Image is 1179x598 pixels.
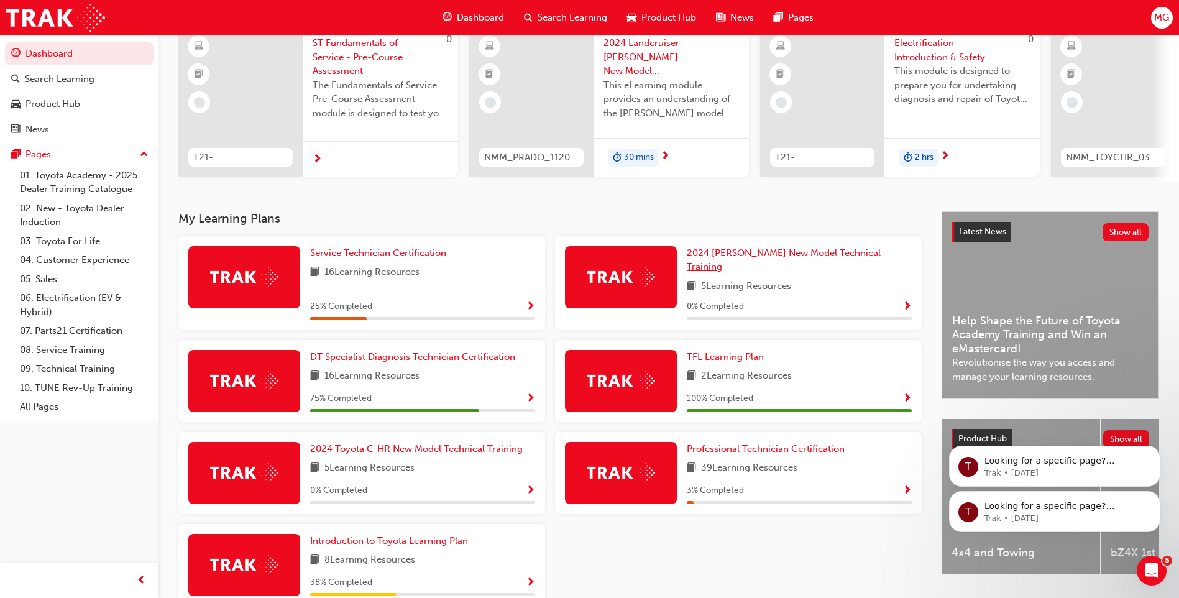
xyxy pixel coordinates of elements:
a: News [5,118,154,141]
img: Trak [587,267,655,287]
a: Introduction to Toyota Learning Plan [310,534,473,548]
img: Trak [587,371,655,390]
span: 5 Learning Resources [701,279,791,295]
a: 02. New - Toyota Dealer Induction [15,199,154,232]
span: learningResourceType_ELEARNING-icon [195,39,203,55]
span: 5 Learning Resources [324,461,415,476]
span: guage-icon [443,10,452,25]
span: DT Specialist Diagnosis Technician Certification [310,351,515,362]
div: News [25,122,49,137]
span: Show Progress [526,393,535,405]
span: 0 [446,34,452,45]
span: NMM_PRADO_112024_MODULE_1 [484,150,579,165]
span: duration-icon [904,150,912,166]
span: Introduction to Toyota Learning Plan [310,535,468,546]
span: search-icon [524,10,533,25]
span: book-icon [687,279,696,295]
span: 2 Learning Resources [701,369,792,384]
button: Show Progress [526,483,535,499]
a: 04. Customer Experience [15,251,154,270]
span: Help Shape the Future of Toyota Academy Training and Win an eMastercard! [952,314,1149,356]
span: 2024 Landcruiser [PERSON_NAME] New Model Mechanisms - Model Outline 1 [603,36,739,78]
a: 06. Electrification (EV & Hybrid) [15,288,154,321]
span: 25 % Completed [310,300,372,314]
a: 07. Parts21 Certification [15,321,154,341]
span: 30 mins [624,150,654,165]
div: Search Learning [25,72,94,86]
span: Product Hub [641,11,696,25]
a: Latest NewsShow allHelp Shape the Future of Toyota Academy Training and Win an eMastercard!Revolu... [942,211,1159,399]
a: Latest NewsShow all [952,222,1149,242]
span: learningRecordVerb_NONE-icon [776,97,787,108]
span: car-icon [627,10,636,25]
span: guage-icon [11,48,21,60]
a: NMM_PRADO_112024_MODULE_12024 Landcruiser [PERSON_NAME] New Model Mechanisms - Model Outline 1Thi... [469,26,749,177]
span: booktick-icon [1067,67,1076,83]
span: Show Progress [902,301,912,313]
span: Professional Technician Certification [687,443,845,454]
span: book-icon [310,553,319,568]
span: prev-icon [137,573,146,589]
span: Show Progress [902,393,912,405]
button: Show Progress [902,391,912,407]
span: 16 Learning Resources [324,369,420,384]
a: All Pages [15,397,154,416]
button: Pages [5,143,154,166]
span: next-icon [661,151,670,162]
span: duration-icon [613,150,622,166]
span: pages-icon [11,149,21,160]
a: pages-iconPages [764,5,823,30]
span: up-icon [140,147,149,163]
a: guage-iconDashboard [433,5,514,30]
span: news-icon [11,124,21,136]
span: learningRecordVerb_NONE-icon [485,97,496,108]
span: 8 Learning Resources [324,553,415,568]
span: learningResourceType_ELEARNING-icon [776,39,785,55]
a: 08. Service Training [15,341,154,360]
span: TFL Learning Plan [687,351,764,362]
h3: My Learning Plans [178,211,922,226]
span: Electrification Introduction & Safety [894,36,1030,64]
span: next-icon [313,154,322,165]
span: 75 % Completed [310,392,372,406]
img: Trak [210,267,278,287]
span: Search Learning [538,11,607,25]
span: Revolutionise the way you access and manage your learning resources. [952,356,1149,384]
button: Show Progress [526,575,535,591]
span: Show Progress [902,485,912,497]
div: Pages [25,147,51,162]
a: Dashboard [5,42,154,65]
a: Trak [6,4,105,32]
span: The Fundamentals of Service Pre-Course Assessment module is designed to test your learning and un... [313,78,448,121]
span: pages-icon [774,10,783,25]
a: news-iconNews [706,5,764,30]
img: Trak [210,463,278,482]
a: search-iconSearch Learning [514,5,617,30]
a: 09. Technical Training [15,359,154,379]
span: News [730,11,754,25]
a: TFL Learning Plan [687,350,769,364]
button: MG [1151,7,1173,29]
span: T21-FOD_HVIS_PREREQ [775,150,869,165]
span: book-icon [310,265,319,280]
span: Latest News [959,226,1006,237]
button: DashboardSearch LearningProduct HubNews [5,40,154,143]
a: 01. Toyota Academy - 2025 Dealer Training Catalogue [15,166,154,199]
span: 5 [1162,556,1172,566]
a: Product Hub [5,93,154,116]
span: Show Progress [526,301,535,313]
a: 0T21-FOD_HVIS_PREREQElectrification Introduction & SafetyThis module is designed to prepare you f... [760,26,1040,177]
span: learningResourceType_ELEARNING-icon [1067,39,1076,55]
button: Show Progress [526,391,535,407]
a: 2024 Toyota C-HR New Model Technical Training [310,442,528,456]
span: 0 % Completed [310,484,367,498]
span: car-icon [11,99,21,110]
img: Trak [587,463,655,482]
span: learningRecordVerb_NONE-icon [1067,97,1078,108]
a: 2024 [PERSON_NAME] New Model Technical Training [687,246,912,274]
